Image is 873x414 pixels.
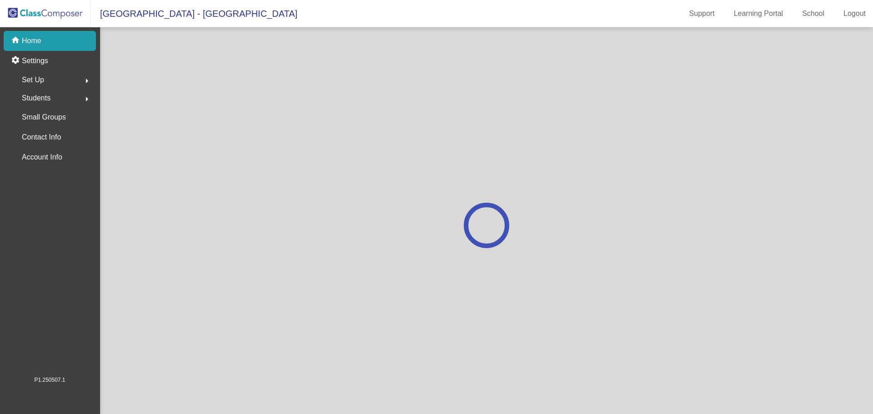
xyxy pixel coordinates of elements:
p: Settings [22,55,48,66]
p: Small Groups [22,111,66,124]
p: Home [22,35,41,46]
mat-icon: arrow_right [81,75,92,86]
span: Set Up [22,74,44,86]
mat-icon: arrow_right [81,94,92,105]
a: Support [682,6,722,21]
p: Account Info [22,151,62,164]
span: [GEOGRAPHIC_DATA] - [GEOGRAPHIC_DATA] [91,6,297,21]
a: Learning Portal [727,6,791,21]
span: Students [22,92,50,105]
a: Logout [836,6,873,21]
a: School [795,6,832,21]
p: Contact Info [22,131,61,144]
mat-icon: settings [11,55,22,66]
mat-icon: home [11,35,22,46]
